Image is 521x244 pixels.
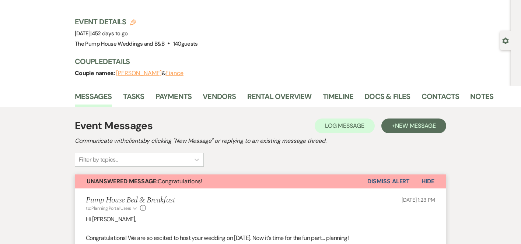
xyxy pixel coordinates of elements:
button: to: Planning Portal Users [86,205,138,212]
a: Messages [75,91,112,107]
a: Rental Overview [247,91,312,107]
span: New Message [395,122,436,130]
a: Notes [470,91,493,107]
span: Log Message [325,122,364,130]
span: Couple names: [75,69,116,77]
button: Hide [410,174,446,188]
div: Filter by topics... [79,155,118,164]
span: Congratulations! [87,177,202,185]
strong: Unanswered Message: [87,177,158,185]
span: 452 days to go [92,30,128,37]
a: Contacts [422,91,459,107]
span: & [116,70,183,77]
span: | [90,30,127,37]
h2: Communicate with clients by clicking "New Message" or replying to an existing message thread. [75,137,446,145]
button: +New Message [381,119,446,133]
p: Hi [PERSON_NAME], [86,215,435,224]
button: Log Message [315,119,375,133]
span: to: Planning Portal Users [86,205,131,211]
h3: Event Details [75,17,198,27]
span: [DATE] 1:23 PM [402,197,435,203]
a: Timeline [323,91,354,107]
a: Docs & Files [364,91,410,107]
button: Dismiss Alert [367,174,410,188]
button: Unanswered Message:Congratulations! [75,174,367,188]
span: [DATE] [75,30,128,37]
h1: Event Messages [75,118,153,134]
p: Congratulations! We are so excited to host your wedding on [DATE]. Now it’s time for the fun part... [86,233,435,243]
span: The Pump House Weddings and B&B [75,40,164,47]
button: Open lead details [502,37,509,44]
span: Hide [422,177,434,185]
a: Tasks [123,91,144,107]
button: Fiance [165,70,183,76]
h3: Couple Details [75,56,487,67]
h5: Pump House Bed & Breakfast [86,196,175,205]
a: Payments [155,91,192,107]
a: Vendors [203,91,236,107]
button: [PERSON_NAME] [116,70,162,76]
span: 140 guests [173,40,198,47]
